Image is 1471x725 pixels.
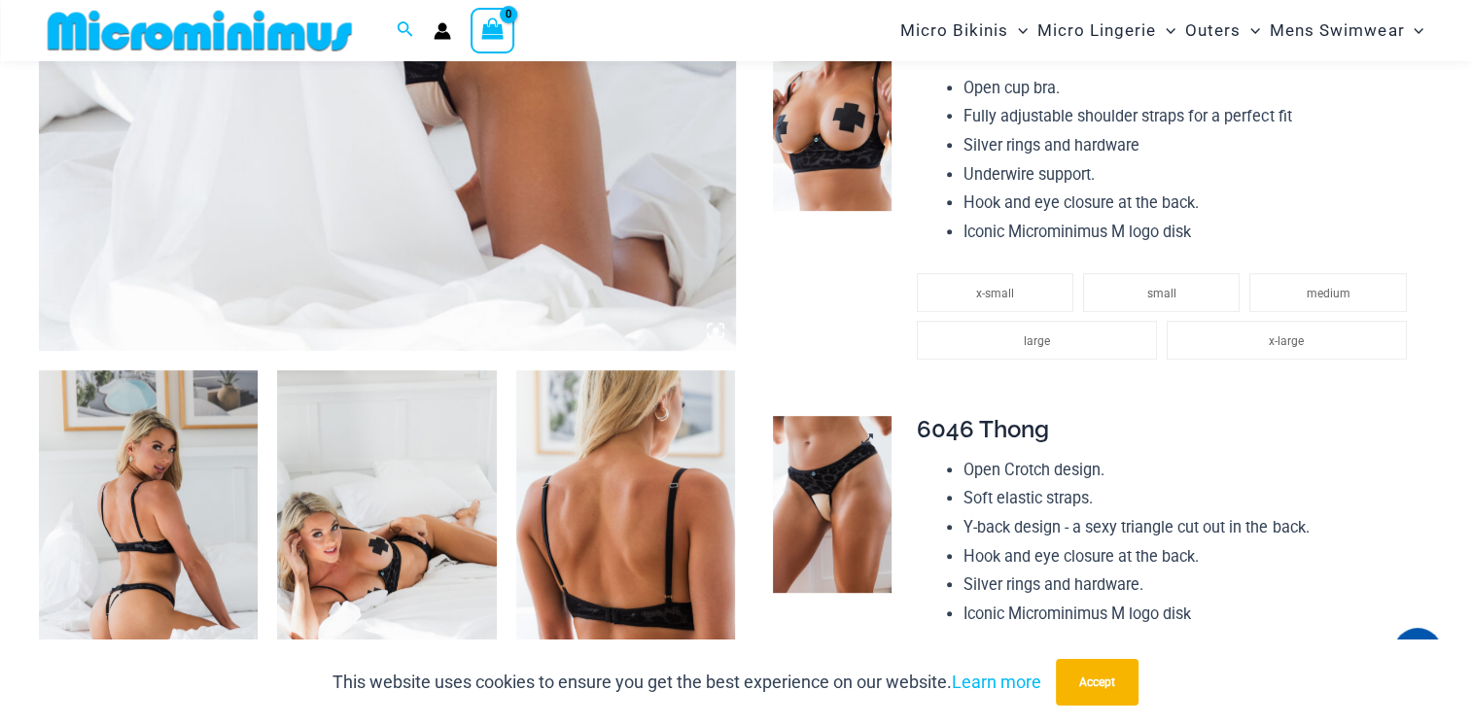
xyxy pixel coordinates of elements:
[963,513,1416,542] li: Y-back design - a sexy triangle cut out in the back.
[1147,287,1176,300] span: small
[895,6,1033,55] a: Micro BikinisMenu ToggleMenu Toggle
[963,189,1416,218] li: Hook and eye closure at the back.
[917,415,1049,443] span: 6046 Thong
[333,668,1041,697] p: This website uses cookies to ensure you get the best experience on our website.
[1404,6,1423,55] span: Menu Toggle
[963,570,1416,600] li: Silver rings and hardware.
[397,18,414,43] a: Search icon link
[1024,334,1050,348] span: large
[917,273,1073,312] li: x-small
[1083,273,1240,312] li: small
[893,3,1432,58] nav: Site Navigation
[1156,6,1175,55] span: Menu Toggle
[963,102,1416,131] li: Fully adjustable shoulder straps for a perfect fit
[434,22,451,40] a: Account icon link
[976,287,1014,300] span: x-small
[773,416,891,593] img: Nights Fall Silver Leopard 6046 Thong
[1265,6,1428,55] a: Mens SwimwearMenu ToggleMenu Toggle
[1180,6,1265,55] a: OutersMenu ToggleMenu Toggle
[963,542,1416,571] li: Hook and eye closure at the back.
[773,34,891,211] img: Nights Fall Silver Leopard 1036 Bra
[917,321,1157,360] li: large
[1270,6,1404,55] span: Mens Swimwear
[1185,6,1241,55] span: Outers
[1037,6,1156,55] span: Micro Lingerie
[963,131,1416,160] li: Silver rings and hardware
[471,8,515,52] a: View Shopping Cart, empty
[963,218,1416,247] li: Iconic Microminimus M logo disk
[952,672,1041,692] a: Learn more
[963,456,1416,485] li: Open Crotch design.
[1033,6,1180,55] a: Micro LingerieMenu ToggleMenu Toggle
[1307,287,1350,300] span: medium
[963,484,1416,513] li: Soft elastic straps.
[963,74,1416,103] li: Open cup bra.
[1056,659,1138,706] button: Accept
[277,370,496,699] img: Nights Fall Silver Leopard 1036 Bra 6046 Thong
[1167,321,1407,360] li: x-large
[963,160,1416,190] li: Underwire support.
[39,370,258,699] img: Nights Fall Silver Leopard 1036 Bra 6046 Thong
[40,9,360,52] img: MM SHOP LOGO FLAT
[900,6,1008,55] span: Micro Bikinis
[1241,6,1260,55] span: Menu Toggle
[1008,6,1028,55] span: Menu Toggle
[1269,334,1304,348] span: x-large
[963,600,1416,629] li: Iconic Microminimus M logo disk
[516,370,735,699] img: Nights Fall Silver Leopard 1036 Bra
[1249,273,1406,312] li: medium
